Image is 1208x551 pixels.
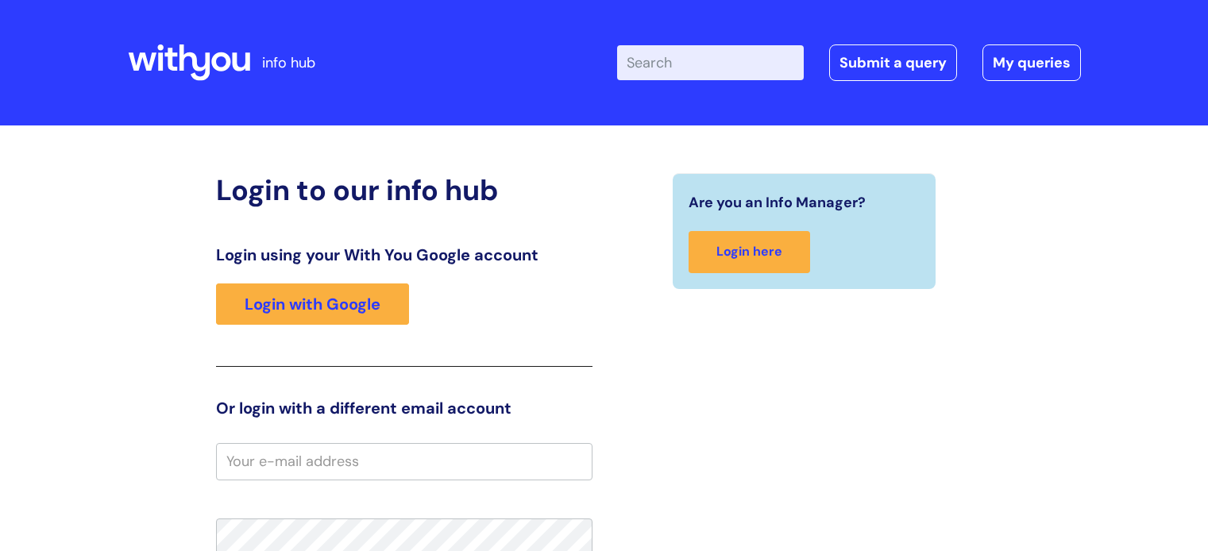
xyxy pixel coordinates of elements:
[216,399,592,418] h3: Or login with a different email account
[829,44,957,81] a: Submit a query
[216,245,592,264] h3: Login using your With You Google account
[216,443,592,480] input: Your e-mail address
[689,190,866,215] span: Are you an Info Manager?
[982,44,1081,81] a: My queries
[617,45,804,80] input: Search
[216,173,592,207] h2: Login to our info hub
[216,283,409,325] a: Login with Google
[262,50,315,75] p: info hub
[689,231,810,273] a: Login here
